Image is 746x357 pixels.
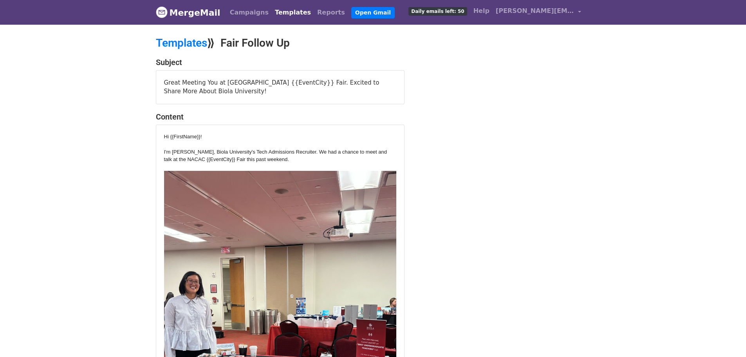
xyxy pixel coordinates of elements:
a: [PERSON_NAME][EMAIL_ADDRESS][PERSON_NAME][DOMAIN_NAME] [493,3,584,22]
a: Help [470,3,493,19]
a: Campaigns [227,5,272,20]
a: Reports [314,5,348,20]
h4: Subject [156,58,405,67]
a: Templates [156,36,207,49]
div: Great Meeting You at [GEOGRAPHIC_DATA] {{EventCity}} Fair. Excited to Share More About Biola Univ... [156,71,404,104]
a: Templates [272,5,314,20]
h4: Content [156,112,405,121]
a: Open Gmail [351,7,395,18]
a: Daily emails left: 50 [405,3,470,19]
img: MergeMail logo [156,6,168,18]
span: [PERSON_NAME][EMAIL_ADDRESS][PERSON_NAME][DOMAIN_NAME] [496,6,574,16]
h2: ⟫ Fair Follow Up [156,36,442,50]
a: MergeMail [156,4,220,21]
div: I'm [PERSON_NAME], Biola University's Tech Admissions Recruiter. We had a chance to meet and talk... [164,148,396,163]
span: Daily emails left: 50 [408,7,467,16]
